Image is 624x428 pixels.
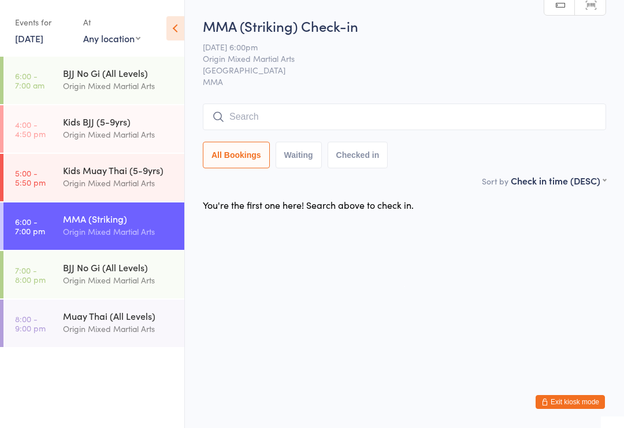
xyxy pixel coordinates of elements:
time: 5:00 - 5:50 pm [15,168,46,187]
time: 7:00 - 8:00 pm [15,265,46,284]
span: Origin Mixed Martial Arts [203,53,588,64]
div: Kids BJJ (5-9yrs) [63,115,174,128]
button: Exit kiosk mode [536,395,605,409]
a: 4:00 -4:50 pmKids BJJ (5-9yrs)Origin Mixed Martial Arts [3,105,184,153]
div: BJJ No Gi (All Levels) [63,67,174,79]
a: 7:00 -8:00 pmBJJ No Gi (All Levels)Origin Mixed Martial Arts [3,251,184,298]
time: 4:00 - 4:50 pm [15,120,46,138]
div: Events for [15,13,72,32]
h2: MMA (Striking) Check-in [203,16,606,35]
a: [DATE] [15,32,43,45]
div: BJJ No Gi (All Levels) [63,261,174,274]
div: Any location [83,32,140,45]
a: 8:00 -9:00 pmMuay Thai (All Levels)Origin Mixed Martial Arts [3,300,184,347]
input: Search [203,104,606,130]
div: At [83,13,140,32]
time: 6:00 - 7:00 am [15,71,44,90]
div: Kids Muay Thai (5-9yrs) [63,164,174,176]
button: Waiting [276,142,322,168]
div: Muay Thai (All Levels) [63,309,174,322]
label: Sort by [482,175,508,187]
span: [DATE] 6:00pm [203,41,588,53]
button: All Bookings [203,142,270,168]
div: Origin Mixed Martial Arts [63,274,174,287]
div: Check in time (DESC) [511,174,606,187]
div: You're the first one here! Search above to check in. [203,198,414,211]
time: 8:00 - 9:00 pm [15,314,46,333]
div: Origin Mixed Martial Arts [63,128,174,141]
button: Checked in [328,142,388,168]
div: Origin Mixed Martial Arts [63,176,174,190]
div: MMA (Striking) [63,212,174,225]
span: MMA [203,76,606,87]
div: Origin Mixed Martial Arts [63,79,174,93]
a: 5:00 -5:50 pmKids Muay Thai (5-9yrs)Origin Mixed Martial Arts [3,154,184,201]
a: 6:00 -7:00 pmMMA (Striking)Origin Mixed Martial Arts [3,202,184,250]
span: [GEOGRAPHIC_DATA] [203,64,588,76]
div: Origin Mixed Martial Arts [63,225,174,238]
time: 6:00 - 7:00 pm [15,217,45,235]
div: Origin Mixed Martial Arts [63,322,174,335]
a: 6:00 -7:00 amBJJ No Gi (All Levels)Origin Mixed Martial Arts [3,57,184,104]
